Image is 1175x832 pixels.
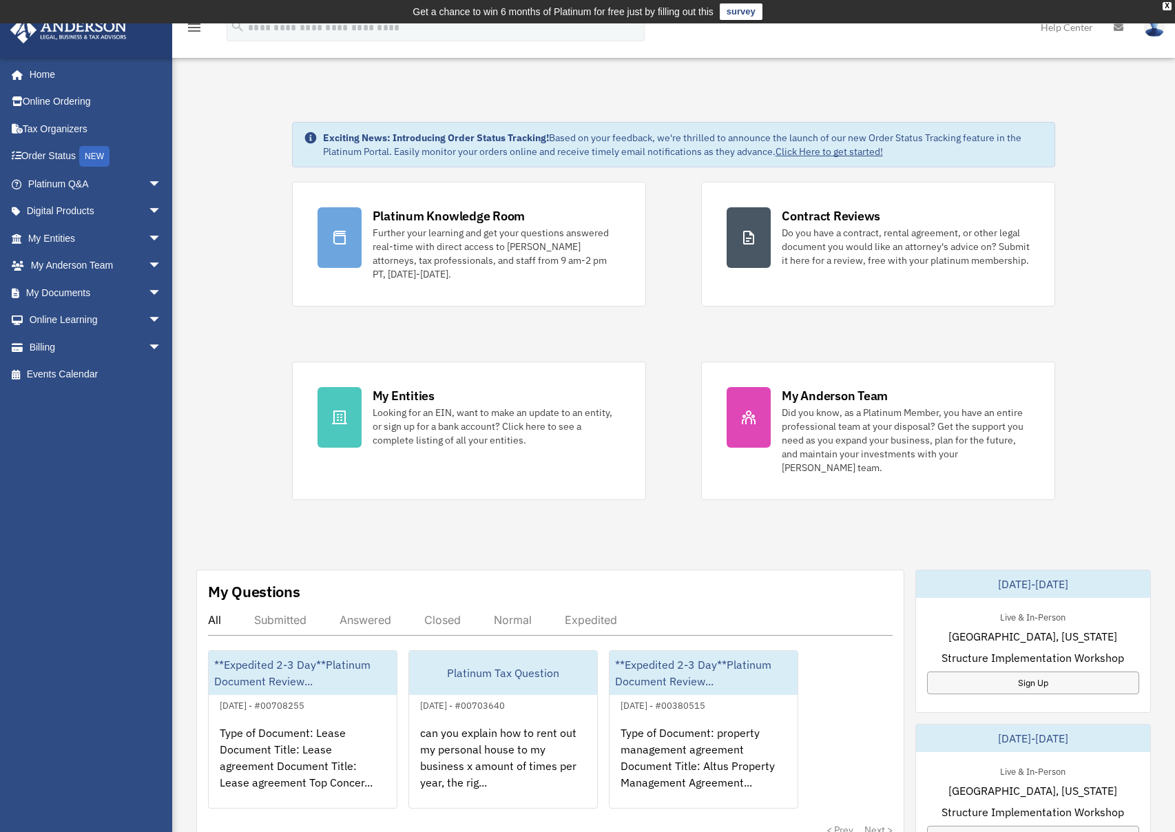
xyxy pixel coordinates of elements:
div: Submitted [254,613,306,627]
a: My Entitiesarrow_drop_down [10,225,183,252]
a: Order StatusNEW [10,143,183,171]
div: My Questions [208,581,300,602]
img: Anderson Advisors Platinum Portal [6,17,131,43]
a: **Expedited 2-3 Day**Platinum Document Review...[DATE] - #00708255Type of Document: Lease Documen... [208,650,397,809]
div: Platinum Tax Question [409,651,597,695]
div: Further your learning and get your questions answered real-time with direct access to [PERSON_NAM... [373,226,621,281]
div: Did you know, as a Platinum Member, you have an entire professional team at your disposal? Get th... [782,406,1030,475]
div: Answered [340,613,391,627]
div: Type of Document: property management agreement Document Title: Altus Property Management Agreeme... [610,714,798,821]
div: Expedited [565,613,617,627]
span: Structure Implementation Workshop [942,804,1124,820]
div: Platinum Knowledge Room [373,207,526,225]
div: My Anderson Team [782,387,888,404]
div: Live & In-Person [989,609,1077,623]
div: [DATE] - #00380515 [610,697,716,711]
div: Based on your feedback, we're thrilled to announce the launch of our new Order Status Tracking fe... [323,131,1044,158]
span: arrow_drop_down [148,198,176,226]
a: My Documentsarrow_drop_down [10,279,183,306]
div: My Entities [373,387,435,404]
span: arrow_drop_down [148,279,176,307]
a: Platinum Knowledge Room Further your learning and get your questions answered real-time with dire... [292,182,646,306]
a: Online Learningarrow_drop_down [10,306,183,334]
div: **Expedited 2-3 Day**Platinum Document Review... [610,651,798,695]
a: My Entities Looking for an EIN, want to make an update to an entity, or sign up for a bank accoun... [292,362,646,500]
img: User Pic [1144,17,1165,37]
a: survey [720,3,762,20]
div: Type of Document: Lease Document Title: Lease agreement Document Title: Lease agreement Top Conce... [209,714,397,821]
a: My Anderson Teamarrow_drop_down [10,252,183,280]
div: can you explain how to rent out my personal house to my business x amount of times per year, the ... [409,714,597,821]
span: Structure Implementation Workshop [942,649,1124,666]
span: arrow_drop_down [148,225,176,253]
div: **Expedited 2-3 Day**Platinum Document Review... [209,651,397,695]
div: Closed [424,613,461,627]
a: Digital Productsarrow_drop_down [10,198,183,225]
a: Sign Up [927,672,1140,694]
span: arrow_drop_down [148,306,176,335]
div: Live & In-Person [989,763,1077,778]
div: close [1163,2,1172,10]
a: My Anderson Team Did you know, as a Platinum Member, you have an entire professional team at your... [701,362,1055,500]
span: arrow_drop_down [148,252,176,280]
div: Looking for an EIN, want to make an update to an entity, or sign up for a bank account? Click her... [373,406,621,447]
div: Normal [494,613,532,627]
a: Platinum Q&Aarrow_drop_down [10,170,183,198]
a: Billingarrow_drop_down [10,333,183,361]
div: [DATE]-[DATE] [916,570,1151,598]
strong: Exciting News: Introducing Order Status Tracking! [323,132,549,144]
a: Home [10,61,176,88]
div: Get a chance to win 6 months of Platinum for free just by filling out this [413,3,714,20]
i: search [230,19,245,34]
div: All [208,613,221,627]
a: **Expedited 2-3 Day**Platinum Document Review...[DATE] - #00380515Type of Document: property mana... [609,650,798,809]
span: arrow_drop_down [148,333,176,362]
span: [GEOGRAPHIC_DATA], [US_STATE] [948,782,1117,799]
a: Online Ordering [10,88,183,116]
div: [DATE] - #00708255 [209,697,315,711]
a: menu [186,24,202,36]
a: Tax Organizers [10,115,183,143]
div: NEW [79,146,110,167]
div: [DATE] - #00703640 [409,697,516,711]
div: [DATE]-[DATE] [916,725,1151,752]
div: Do you have a contract, rental agreement, or other legal document you would like an attorney's ad... [782,226,1030,267]
div: Contract Reviews [782,207,880,225]
a: Contract Reviews Do you have a contract, rental agreement, or other legal document you would like... [701,182,1055,306]
a: Platinum Tax Question[DATE] - #00703640can you explain how to rent out my personal house to my bu... [408,650,598,809]
a: Click Here to get started! [776,145,883,158]
span: arrow_drop_down [148,170,176,198]
i: menu [186,19,202,36]
a: Events Calendar [10,361,183,388]
span: [GEOGRAPHIC_DATA], [US_STATE] [948,628,1117,645]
